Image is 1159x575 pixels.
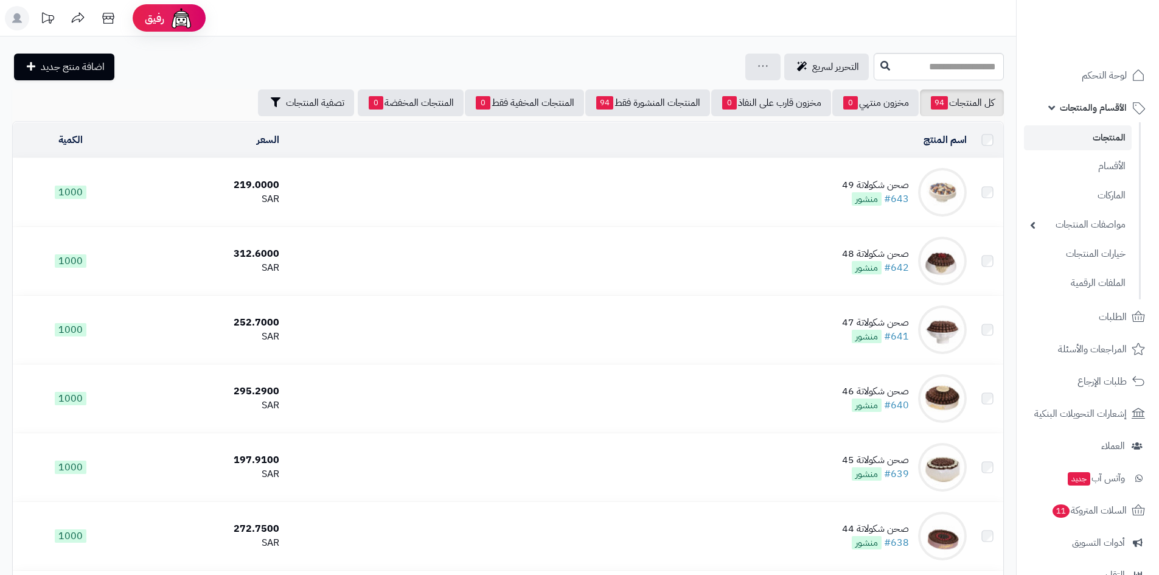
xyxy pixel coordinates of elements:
[1099,308,1127,326] span: الطلبات
[257,133,279,147] a: السعر
[55,529,86,543] span: 1000
[812,60,859,74] span: التحرير لسريع
[134,247,279,261] div: 312.6000
[134,330,279,344] div: SAR
[918,374,967,423] img: صحن شكولاتة 46
[134,453,279,467] div: 197.9100
[134,316,279,330] div: 252.7000
[918,443,967,492] img: صحن شكولاتة 45
[55,254,86,268] span: 1000
[134,399,279,413] div: SAR
[32,6,63,33] a: تحديثات المنصة
[1024,61,1152,90] a: لوحة التحكم
[1053,504,1070,518] span: 11
[41,60,105,74] span: اضافة منتج جديد
[884,192,909,206] a: #643
[1024,464,1152,493] a: وآتس آبجديد
[852,330,882,343] span: منشور
[1024,399,1152,428] a: إشعارات التحويلات البنكية
[918,168,967,217] img: صحن شكولاتة 49
[14,54,114,80] a: اضافة منتج جديد
[920,89,1004,116] a: كل المنتجات94
[145,11,164,26] span: رفيق
[476,96,490,110] span: 0
[832,89,919,116] a: مخزون منتهي0
[134,467,279,481] div: SAR
[1024,367,1152,396] a: طلبات الإرجاع
[842,178,909,192] div: صحن شكولاتة 49
[1024,335,1152,364] a: المراجعات والأسئلة
[134,178,279,192] div: 219.0000
[134,261,279,275] div: SAR
[1077,373,1127,390] span: طلبات الإرجاع
[55,323,86,336] span: 1000
[1024,496,1152,525] a: السلات المتروكة11
[842,522,909,536] div: صحن شكولاتة 44
[1051,502,1127,519] span: السلات المتروكة
[369,96,383,110] span: 0
[1068,472,1090,486] span: جديد
[465,89,584,116] a: المنتجات المخفية فقط0
[842,385,909,399] div: صحن شكولاتة 46
[1024,183,1132,209] a: الماركات
[1082,67,1127,84] span: لوحة التحكم
[1058,341,1127,358] span: المراجعات والأسئلة
[884,535,909,550] a: #638
[852,399,882,412] span: منشور
[1060,99,1127,116] span: الأقسام والمنتجات
[1024,125,1132,150] a: المنتجات
[1076,34,1147,60] img: logo-2.png
[784,54,869,80] a: التحرير لسريع
[134,385,279,399] div: 295.2900
[58,133,83,147] a: الكمية
[55,392,86,405] span: 1000
[55,186,86,199] span: 1000
[1067,470,1125,487] span: وآتس آب
[924,133,967,147] a: اسم المنتج
[852,192,882,206] span: منشور
[134,536,279,550] div: SAR
[358,89,464,116] a: المنتجات المخفضة0
[1034,405,1127,422] span: إشعارات التحويلات البنكية
[585,89,710,116] a: المنتجات المنشورة فقط94
[852,536,882,549] span: منشور
[884,329,909,344] a: #641
[258,89,354,116] button: تصفية المنتجات
[918,512,967,560] img: صحن شكولاتة 44
[1101,437,1125,455] span: العملاء
[931,96,948,110] span: 94
[918,237,967,285] img: صحن شكولاتة 48
[169,6,193,30] img: ai-face.png
[596,96,613,110] span: 94
[918,305,967,354] img: صحن شكولاتة 47
[55,461,86,474] span: 1000
[852,467,882,481] span: منشور
[134,522,279,536] div: 272.7500
[884,467,909,481] a: #639
[884,398,909,413] a: #640
[852,261,882,274] span: منشور
[711,89,831,116] a: مخزون قارب على النفاذ0
[286,96,344,110] span: تصفية المنتجات
[842,247,909,261] div: صحن شكولاتة 48
[1024,212,1132,238] a: مواصفات المنتجات
[843,96,858,110] span: 0
[884,260,909,275] a: #642
[1024,241,1132,267] a: خيارات المنتجات
[1024,153,1132,179] a: الأقسام
[1072,534,1125,551] span: أدوات التسويق
[722,96,737,110] span: 0
[1024,431,1152,461] a: العملاء
[842,316,909,330] div: صحن شكولاتة 47
[134,192,279,206] div: SAR
[1024,270,1132,296] a: الملفات الرقمية
[842,453,909,467] div: صحن شكولاتة 45
[1024,302,1152,332] a: الطلبات
[1024,528,1152,557] a: أدوات التسويق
